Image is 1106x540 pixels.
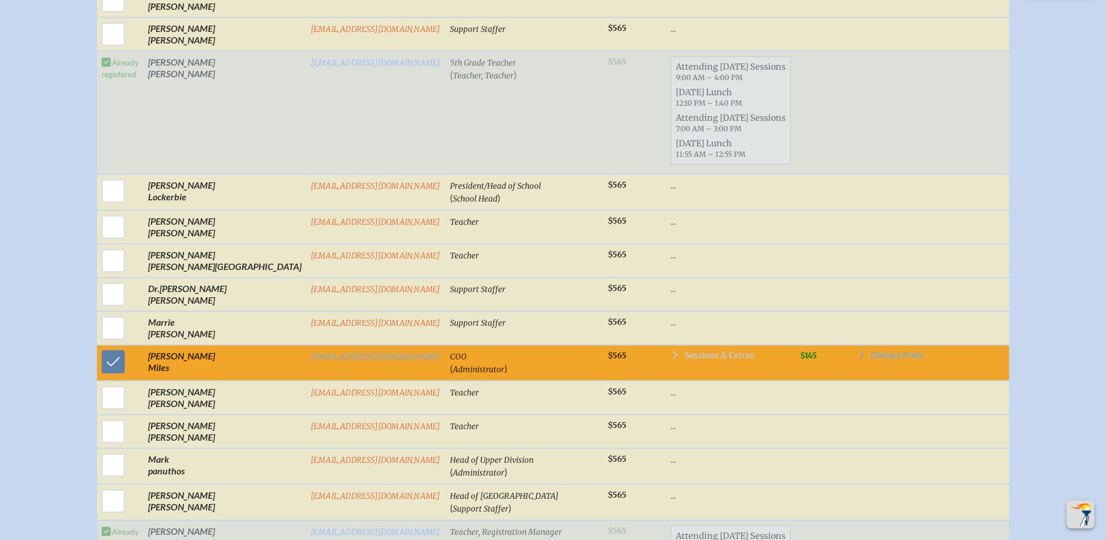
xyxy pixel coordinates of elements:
p: ... [671,215,791,227]
span: $565 [608,490,626,500]
span: Administrator [453,365,505,375]
span: $565 [608,250,626,260]
span: $565 [608,351,626,361]
span: Support Staffer [450,285,506,294]
span: $565 [608,216,626,226]
span: $565 [608,317,626,327]
p: ... [671,249,791,261]
a: [EMAIL_ADDRESS][DOMAIN_NAME] [311,251,441,261]
img: To the top [1069,503,1092,526]
td: [PERSON_NAME] Lockerbie [143,174,306,210]
p: ... [671,386,791,398]
p: ... [671,453,791,465]
td: [PERSON_NAME] [PERSON_NAME] [143,17,306,51]
span: ) [498,192,500,203]
span: $565 [608,180,626,190]
span: Attending [DATE] Sessions [671,59,790,85]
a: [EMAIL_ADDRESS][DOMAIN_NAME] [311,318,441,328]
span: $145 [800,351,817,361]
td: [PERSON_NAME] [PERSON_NAME] [143,278,306,311]
p: ... [671,179,791,191]
span: Administrator [453,468,505,478]
a: Dietary Prefs [857,350,924,364]
span: ) [509,502,511,513]
span: 11:55 AM – 12:55 PM [676,150,745,159]
span: Teacher [450,217,479,227]
span: ( [450,502,453,513]
span: ) [505,466,507,477]
span: $565 [608,23,626,33]
span: Teacher, Teacher [453,71,514,81]
a: [EMAIL_ADDRESS][DOMAIN_NAME] [311,388,441,398]
a: [EMAIL_ADDRESS][DOMAIN_NAME] [311,24,441,34]
span: 7:00 AM – 3:00 PM [676,124,741,133]
button: Scroll Top [1067,501,1094,528]
span: ) [505,363,507,374]
a: [EMAIL_ADDRESS][DOMAIN_NAME] [311,527,441,537]
span: Teacher [450,388,479,398]
span: 5th Grade Teacher [450,58,516,68]
p: ... [671,23,791,34]
span: Support Staffer [453,504,509,514]
span: $565 [608,283,626,293]
span: ( [450,363,453,374]
td: [PERSON_NAME] [PERSON_NAME] [143,415,306,448]
span: Dietary Prefs [871,350,924,359]
a: [EMAIL_ADDRESS][DOMAIN_NAME] [311,285,441,294]
span: COO [450,352,467,362]
span: Teacher, Registration Manager [450,527,562,537]
span: Attending [DATE] Sessions [671,110,790,136]
a: [EMAIL_ADDRESS][DOMAIN_NAME] [311,181,441,191]
span: ( [450,69,453,80]
p: ... [671,283,791,294]
a: [EMAIL_ADDRESS][DOMAIN_NAME] [311,352,441,362]
p: ... [671,420,791,431]
span: [DATE] Lunch [671,85,790,110]
td: [PERSON_NAME] [PERSON_NAME] [143,381,306,415]
span: Support Staffer [450,318,506,328]
a: [EMAIL_ADDRESS][DOMAIN_NAME] [311,422,441,431]
a: [EMAIL_ADDRESS][DOMAIN_NAME] [311,58,441,68]
span: 12:10 PM – 1:40 PM [676,99,742,107]
a: [EMAIL_ADDRESS][DOMAIN_NAME] [311,491,441,501]
span: ( [450,466,453,477]
td: [PERSON_NAME] [PERSON_NAME] [143,51,306,174]
span: ( [450,192,453,203]
span: Support Staffer [450,24,506,34]
span: $565 [608,454,626,464]
td: [PERSON_NAME] [PERSON_NAME] [143,484,306,520]
a: Sessions & Extras [671,350,791,364]
span: 9:00 AM – 4:00 PM [676,73,743,82]
span: Teacher [450,251,479,261]
span: $565 [608,387,626,397]
span: Dr. [148,283,160,294]
p: ... [671,316,791,328]
td: [PERSON_NAME] Miles [143,345,306,381]
span: School Head [453,194,498,204]
a: [EMAIL_ADDRESS][DOMAIN_NAME] [311,455,441,465]
a: [EMAIL_ADDRESS][DOMAIN_NAME] [311,217,441,227]
span: Sessions & Extras [685,350,754,359]
td: Mark panuthos [143,448,306,484]
span: ) [514,69,517,80]
span: Teacher [450,422,479,431]
span: $565 [608,420,626,430]
td: Marrie [PERSON_NAME] [143,311,306,345]
td: [PERSON_NAME] [PERSON_NAME] [143,210,306,244]
span: President/Head of School [450,181,541,191]
p: ... [671,489,791,501]
span: [DATE] Lunch [671,136,790,161]
td: [PERSON_NAME] [PERSON_NAME][GEOGRAPHIC_DATA] [143,244,306,278]
span: Head of Upper Division [450,455,534,465]
span: Head of [GEOGRAPHIC_DATA] [450,491,559,501]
